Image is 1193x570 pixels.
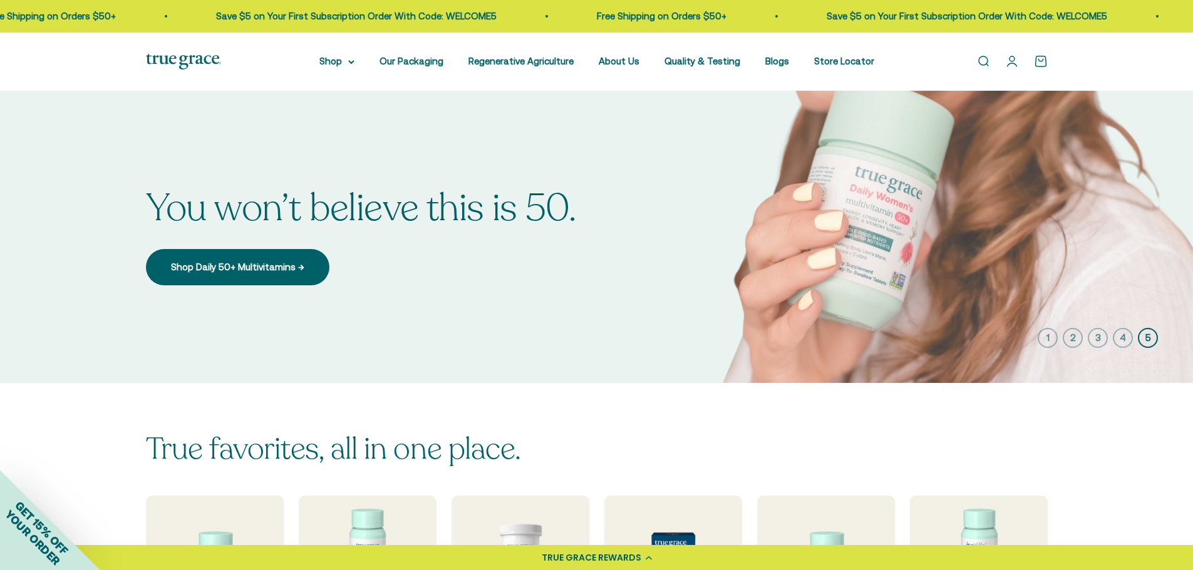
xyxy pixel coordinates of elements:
button: 5 [1138,328,1158,348]
button: 1 [1038,328,1058,348]
a: Store Locator [814,56,874,66]
button: 2 [1063,328,1083,348]
a: About Us [599,56,639,66]
a: Blogs [765,56,789,66]
a: Our Packaging [380,56,443,66]
div: TRUE GRACE REWARDS [542,551,641,564]
split-lines: You won’t believe this is 50. [146,183,576,234]
p: Save $5 on Your First Subscription Order With Code: WELCOME5 [793,9,1073,24]
a: Shop Daily 50+ Multivitamins → [146,249,329,285]
button: 4 [1113,328,1133,348]
a: Regenerative Agriculture [468,56,574,66]
split-lines: True favorites, all in one place. [146,429,521,469]
p: Save $5 on Your First Subscription Order With Code: WELCOME5 [182,9,463,24]
a: Free Shipping on Orders $50+ [563,11,693,21]
a: Quality & Testing [664,56,740,66]
button: 3 [1088,328,1108,348]
span: YOUR ORDER [3,507,63,567]
summary: Shop [319,54,354,69]
span: GET 15% OFF [13,499,71,557]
